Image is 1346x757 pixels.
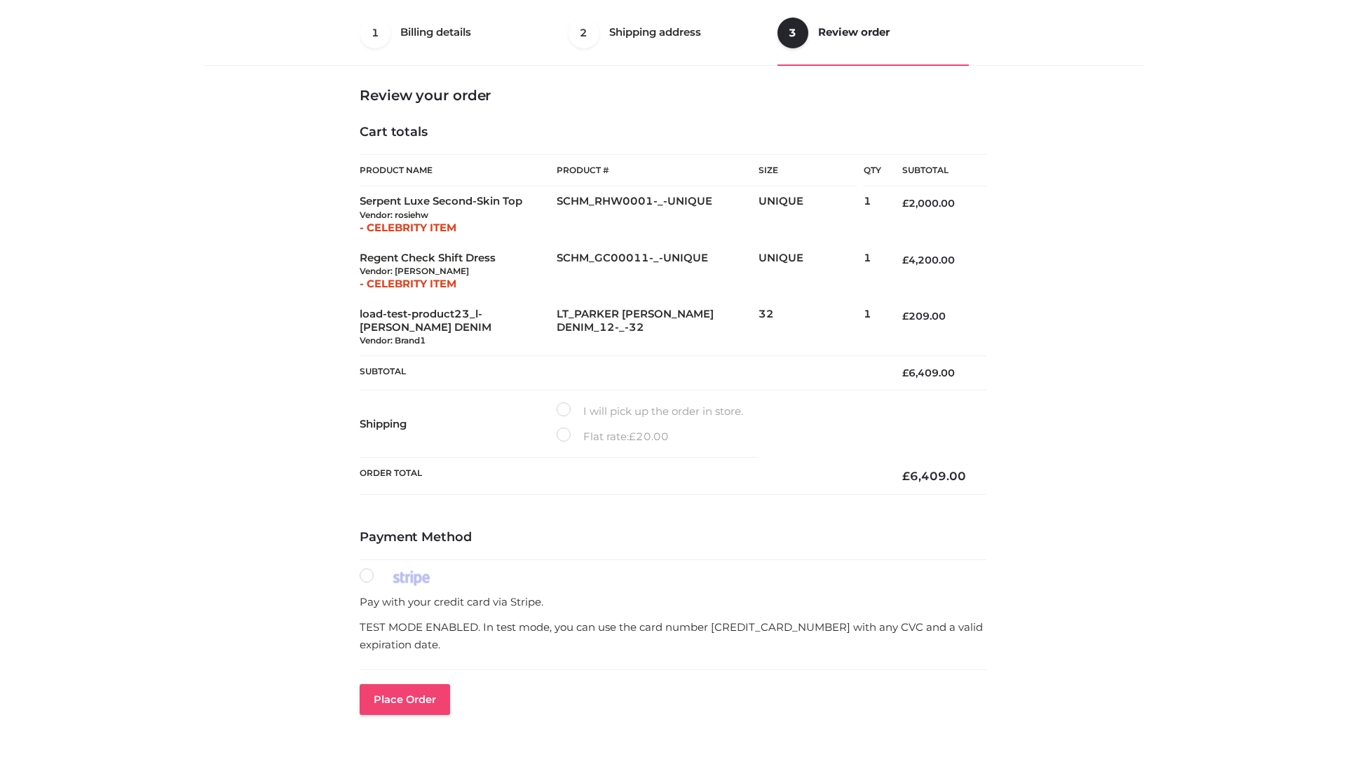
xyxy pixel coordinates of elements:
[864,299,881,356] td: 1
[902,254,955,266] bdi: 4,200.00
[759,299,864,356] td: 32
[360,277,456,290] span: - CELEBRITY ITEM
[864,154,881,186] th: Qty
[360,125,986,140] h4: Cart totals
[557,154,759,186] th: Product #
[902,469,966,483] bdi: 6,409.00
[360,356,881,390] th: Subtotal
[360,530,986,545] h4: Payment Method
[759,186,864,243] td: UNIQUE
[902,197,909,210] span: £
[629,430,636,443] span: £
[360,458,881,495] th: Order Total
[360,186,557,243] td: Serpent Luxe Second-Skin Top
[902,254,909,266] span: £
[902,469,910,483] span: £
[557,402,743,421] label: I will pick up the order in store.
[360,684,450,715] button: Place order
[902,367,909,379] span: £
[881,155,986,186] th: Subtotal
[557,186,759,243] td: SCHM_RHW0001-_-UNIQUE
[759,155,857,186] th: Size
[557,299,759,356] td: LT_PARKER [PERSON_NAME] DENIM_12-_-32
[360,87,986,104] h3: Review your order
[360,335,426,346] small: Vendor: Brand1
[557,428,669,446] label: Flat rate:
[902,367,955,379] bdi: 6,409.00
[902,197,955,210] bdi: 2,000.00
[360,593,986,611] p: Pay with your credit card via Stripe.
[360,266,469,276] small: Vendor: [PERSON_NAME]
[360,243,557,299] td: Regent Check Shift Dress
[557,243,759,299] td: SCHM_GC00011-_-UNIQUE
[360,299,557,356] td: load-test-product23_l-[PERSON_NAME] DENIM
[360,154,557,186] th: Product Name
[902,310,909,322] span: £
[360,221,456,234] span: - CELEBRITY ITEM
[864,243,881,299] td: 1
[759,243,864,299] td: UNIQUE
[864,186,881,243] td: 1
[902,310,946,322] bdi: 209.00
[360,210,428,220] small: Vendor: rosiehw
[629,430,669,443] bdi: 20.00
[360,390,557,458] th: Shipping
[360,618,986,654] p: TEST MODE ENABLED. In test mode, you can use the card number [CREDIT_CARD_NUMBER] with any CVC an...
